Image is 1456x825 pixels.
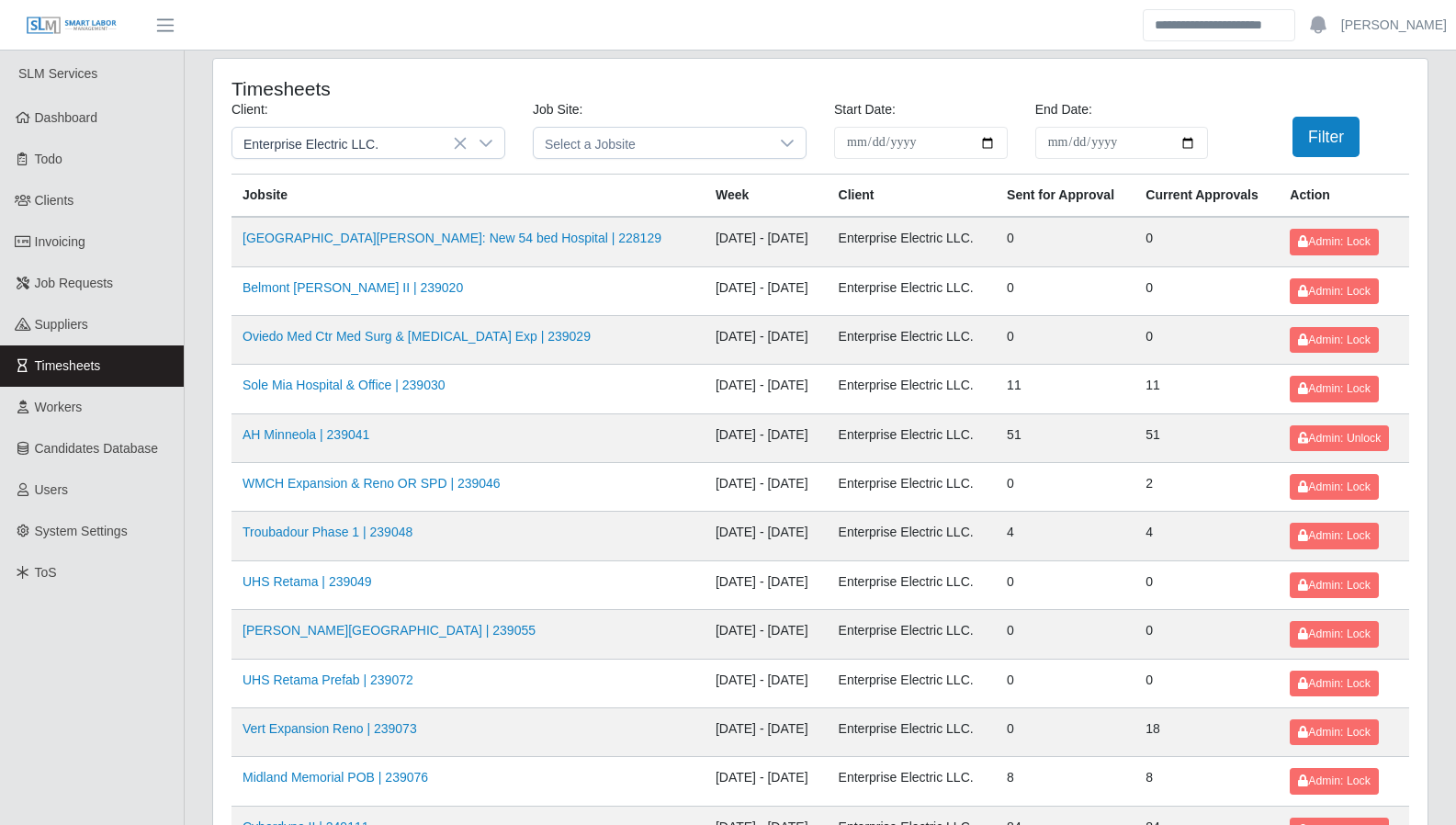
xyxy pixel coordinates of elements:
[1290,671,1378,696] button: Admin: Lock
[1290,768,1378,794] button: Admin: Lock
[35,482,69,497] span: Users
[231,77,706,100] h4: Timesheets
[1341,16,1447,35] a: [PERSON_NAME]
[243,231,661,245] a: [GEOGRAPHIC_DATA][PERSON_NAME]: New 54 bed Hospital | 228129
[996,659,1134,707] td: 0
[705,610,828,659] td: [DATE] - [DATE]
[1298,235,1370,248] span: Admin: Lock
[1298,677,1370,690] span: Admin: Lock
[1143,9,1295,41] input: Search
[35,193,74,208] span: Clients
[705,757,828,806] td: [DATE] - [DATE]
[243,672,413,687] a: UHS Retama Prefab | 239072
[231,100,268,119] label: Client:
[1134,175,1279,218] th: Current Approvals
[1134,610,1279,659] td: 0
[243,721,417,736] a: Vert Expansion Reno | 239073
[1298,285,1370,298] span: Admin: Lock
[828,757,997,806] td: Enterprise Electric LLC.
[834,100,896,119] label: Start Date:
[828,217,997,266] td: Enterprise Electric LLC.
[1290,572,1378,598] button: Admin: Lock
[705,217,828,266] td: [DATE] - [DATE]
[705,315,828,364] td: [DATE] - [DATE]
[705,175,828,218] th: Week
[996,560,1134,609] td: 0
[828,175,997,218] th: Client
[828,659,997,707] td: Enterprise Electric LLC.
[1134,266,1279,315] td: 0
[996,266,1134,315] td: 0
[35,524,128,538] span: System Settings
[243,378,446,392] a: Sole Mia Hospital & Office | 239030
[35,317,88,332] span: Suppliers
[26,16,118,36] img: SLM Logo
[35,234,85,249] span: Invoicing
[1290,327,1378,353] button: Admin: Lock
[996,610,1134,659] td: 0
[996,217,1134,266] td: 0
[996,463,1134,512] td: 0
[1298,726,1370,739] span: Admin: Lock
[1298,432,1381,445] span: Admin: Unlock
[232,128,468,158] span: Enterprise Electric LLC.
[828,266,997,315] td: Enterprise Electric LLC.
[1290,278,1378,304] button: Admin: Lock
[1290,474,1378,500] button: Admin: Lock
[1134,315,1279,364] td: 0
[1134,217,1279,266] td: 0
[828,463,997,512] td: Enterprise Electric LLC.
[35,152,62,166] span: Todo
[243,770,428,785] a: Midland Memorial POB | 239076
[1290,425,1389,451] button: Admin: Unlock
[1035,100,1092,119] label: End Date:
[1290,523,1378,548] button: Admin: Lock
[1290,229,1378,254] button: Admin: Lock
[35,110,98,125] span: Dashboard
[705,463,828,512] td: [DATE] - [DATE]
[35,400,83,414] span: Workers
[1298,774,1370,787] span: Admin: Lock
[243,280,463,295] a: Belmont [PERSON_NAME] II | 239020
[1134,560,1279,609] td: 0
[1279,175,1409,218] th: Action
[18,66,97,81] span: SLM Services
[996,365,1134,413] td: 11
[1290,376,1378,401] button: Admin: Lock
[1134,757,1279,806] td: 8
[35,441,159,456] span: Candidates Database
[231,175,705,218] th: Jobsite
[243,525,412,539] a: Troubadour Phase 1 | 239048
[1290,621,1378,647] button: Admin: Lock
[1134,659,1279,707] td: 0
[996,175,1134,218] th: Sent for Approval
[1134,413,1279,462] td: 51
[1298,333,1370,346] span: Admin: Lock
[828,707,997,756] td: Enterprise Electric LLC.
[705,413,828,462] td: [DATE] - [DATE]
[828,315,997,364] td: Enterprise Electric LLC.
[1298,529,1370,542] span: Admin: Lock
[705,512,828,560] td: [DATE] - [DATE]
[1298,480,1370,493] span: Admin: Lock
[533,100,582,119] label: Job Site:
[1134,463,1279,512] td: 2
[1292,117,1360,157] button: Filter
[1134,365,1279,413] td: 11
[534,128,769,158] span: Select a Jobsite
[828,365,997,413] td: Enterprise Electric LLC.
[243,329,591,344] a: Oviedo Med Ctr Med Surg & [MEDICAL_DATA] Exp | 239029
[35,565,57,580] span: ToS
[828,413,997,462] td: Enterprise Electric LLC.
[705,365,828,413] td: [DATE] - [DATE]
[705,560,828,609] td: [DATE] - [DATE]
[828,560,997,609] td: Enterprise Electric LLC.
[1134,707,1279,756] td: 18
[35,358,101,373] span: Timesheets
[828,512,997,560] td: Enterprise Electric LLC.
[705,659,828,707] td: [DATE] - [DATE]
[243,427,369,442] a: AH Minneola | 239041
[1134,512,1279,560] td: 4
[828,610,997,659] td: Enterprise Electric LLC.
[1298,382,1370,395] span: Admin: Lock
